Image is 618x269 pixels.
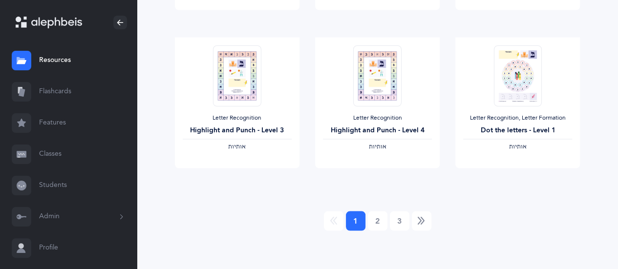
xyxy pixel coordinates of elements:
div: Letter Recognition [323,114,432,122]
div: Dot the letters - Level 1 [463,125,572,135]
div: Letter Recognition, Letter Formation [463,114,572,122]
span: ‫אותיות‬ [368,143,386,149]
span: ‫אותיות‬ [509,143,527,149]
img: Highlight_%26_Punch-L4.pdf_thumbnail_1587419566.png [353,45,401,106]
img: Highlight_%26_Punch-L3.pdf_thumbnail_1587419560.png [213,45,261,106]
span: ‫אותיות‬ [228,143,246,149]
a: Next [412,211,431,230]
a: 2 [368,211,387,230]
div: Highlight and Punch - Level 4 [323,125,432,135]
a: 3 [390,211,409,230]
div: Highlight and Punch - Level 3 [183,125,292,135]
img: Dot_the_letters-L1.pdf_thumbnail_1587419463.png [494,45,542,106]
div: Letter Recognition [183,114,292,122]
a: 1 [346,211,365,230]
